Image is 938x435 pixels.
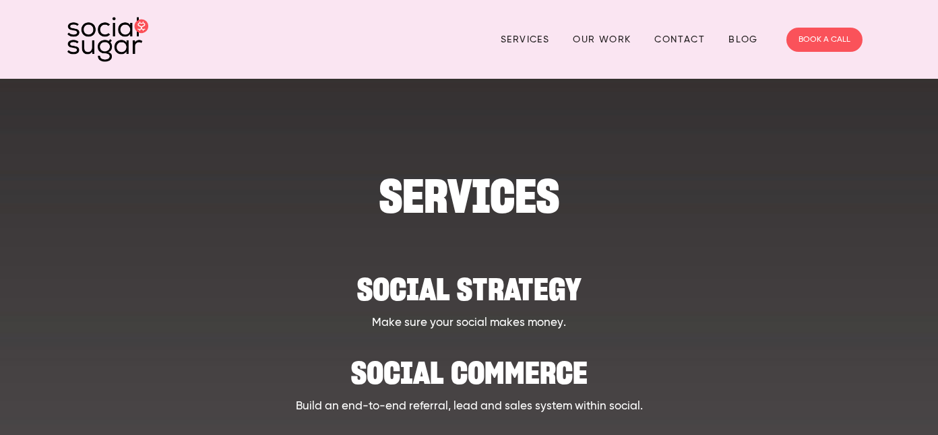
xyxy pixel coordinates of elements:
[654,29,705,50] a: Contact
[123,345,816,387] h2: Social Commerce
[501,29,549,50] a: Services
[123,345,816,415] a: Social Commerce Build an end-to-end referral, lead and sales system within social.
[123,262,816,332] a: Social strategy Make sure your social makes money.
[123,398,816,415] p: Build an end-to-end referral, lead and sales system within social.
[67,17,148,62] img: SocialSugar
[123,314,816,332] p: Make sure your social makes money.
[728,29,758,50] a: Blog
[786,28,863,52] a: BOOK A CALL
[573,29,631,50] a: Our Work
[123,176,816,217] h1: SERVICES
[123,262,816,303] h2: Social strategy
